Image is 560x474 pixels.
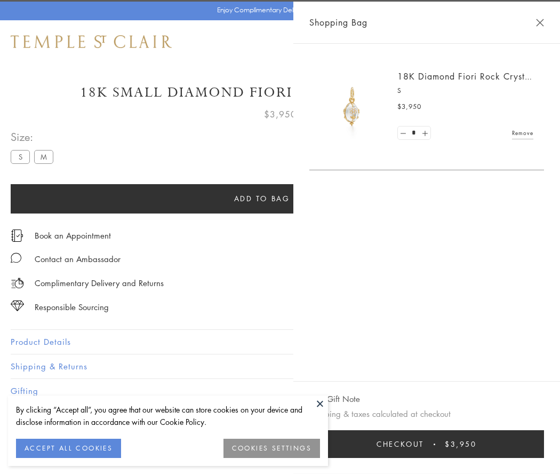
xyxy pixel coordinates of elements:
[35,230,111,241] a: Book an Appointment
[309,15,367,29] span: Shopping Bag
[11,150,30,163] label: S
[419,127,430,140] a: Set quantity to 2
[11,301,24,311] img: icon_sourcing.svg
[264,107,297,121] span: $3,950
[445,438,477,450] span: $3,950
[397,85,533,96] p: S
[309,392,360,406] button: Add Gift Note
[223,439,320,458] button: COOKIES SETTINGS
[35,276,164,290] p: Complimentary Delivery and Returns
[234,193,290,204] span: Add to bag
[11,354,549,378] button: Shipping & Returns
[309,407,544,421] p: Shipping & taxes calculated at checkout
[11,276,24,290] img: icon_delivery.svg
[11,230,23,242] img: icon_appointment.svg
[536,19,544,27] button: Close Shopping Bag
[11,35,172,48] img: Temple St. Clair
[309,430,544,458] button: Checkout $3,950
[11,379,549,403] button: Gifting
[11,128,58,146] span: Size:
[35,301,109,314] div: Responsible Sourcing
[16,439,121,458] button: ACCEPT ALL COOKIES
[397,101,421,112] span: $3,950
[512,127,533,139] a: Remove
[11,83,549,102] h1: 18K Small Diamond Fiori Rock Crystal Amulet
[377,438,424,450] span: Checkout
[11,184,513,214] button: Add to bag
[35,252,121,266] div: Contact an Ambassador
[34,150,53,163] label: M
[11,330,549,354] button: Product Details
[16,404,320,428] div: By clicking “Accept all”, you agree that our website can store cookies on your device and disclos...
[398,127,409,140] a: Set quantity to 0
[320,75,384,139] img: P51889-E11FIORI
[217,5,338,15] p: Enjoy Complimentary Delivery & Returns
[11,252,21,263] img: MessageIcon-01_2.svg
